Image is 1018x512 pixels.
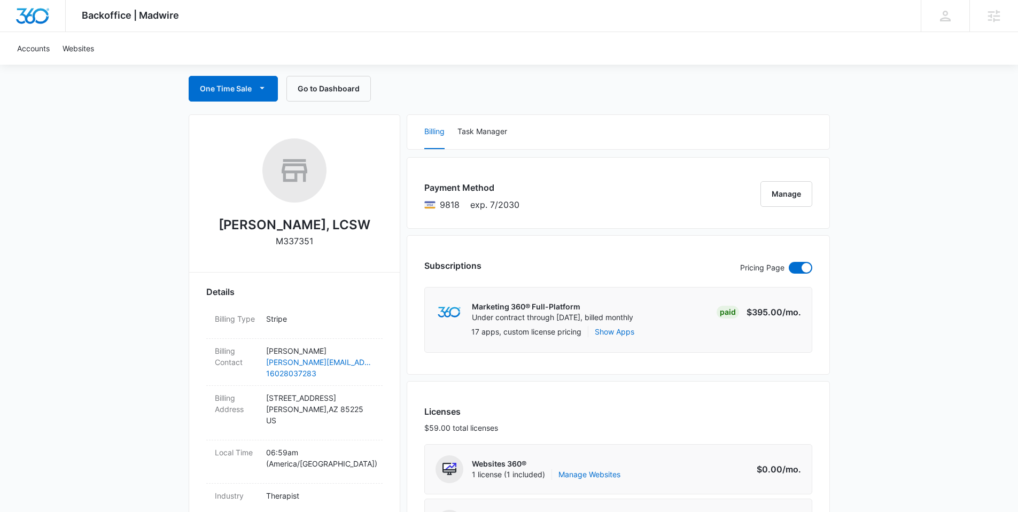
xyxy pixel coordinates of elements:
p: Stripe [266,313,374,324]
h3: Payment Method [424,181,519,194]
p: [PERSON_NAME] [266,345,374,356]
a: 16028037283 [266,368,374,379]
dt: Billing Address [215,392,258,415]
div: Paid [717,306,739,319]
a: Accounts [11,32,56,65]
button: One Time Sale [189,76,278,102]
a: Websites [56,32,100,65]
button: Task Manager [457,115,507,149]
span: exp. 7/2030 [470,198,519,211]
span: /mo. [782,307,801,317]
span: Backoffice | Madwire [82,10,179,21]
div: Billing Address[STREET_ADDRESS][PERSON_NAME],AZ 85225US [206,386,383,440]
p: Marketing 360® Full-Platform [472,301,633,312]
button: Billing [424,115,445,149]
div: Local Time06:59am (America/[GEOGRAPHIC_DATA]) [206,440,383,484]
a: [PERSON_NAME][EMAIL_ADDRESS][PERSON_NAME][DOMAIN_NAME] [266,356,374,368]
a: Manage Websites [558,469,620,480]
span: 1 license (1 included) [472,469,620,480]
p: $395.00 [747,306,801,319]
p: Under contract through [DATE], billed monthly [472,312,633,323]
h2: [PERSON_NAME], LCSW [219,215,370,235]
p: 06:59am ( America/[GEOGRAPHIC_DATA] ) [266,447,374,469]
p: 17 apps, custom license pricing [471,326,581,337]
button: Show Apps [595,326,634,337]
p: Therapist [266,490,374,501]
dt: Industry [215,490,258,501]
span: Details [206,285,235,298]
p: M337351 [276,235,313,247]
dt: Billing Contact [215,345,258,368]
p: [STREET_ADDRESS] [PERSON_NAME] , AZ 85225 US [266,392,374,426]
p: $59.00 total licenses [424,422,498,433]
div: Billing Contact[PERSON_NAME][PERSON_NAME][EMAIL_ADDRESS][PERSON_NAME][DOMAIN_NAME]16028037283 [206,339,383,386]
span: Visa ending with [440,198,460,211]
button: Manage [760,181,812,207]
p: Websites 360® [472,459,620,469]
span: /mo. [782,464,801,475]
h3: Subscriptions [424,259,481,272]
button: Go to Dashboard [286,76,371,102]
p: $0.00 [751,463,801,476]
h3: Licenses [424,405,498,418]
div: Billing TypeStripe [206,307,383,339]
img: marketing360Logo [438,307,461,318]
dt: Local Time [215,447,258,458]
p: Pricing Page [740,262,784,274]
dt: Billing Type [215,313,258,324]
